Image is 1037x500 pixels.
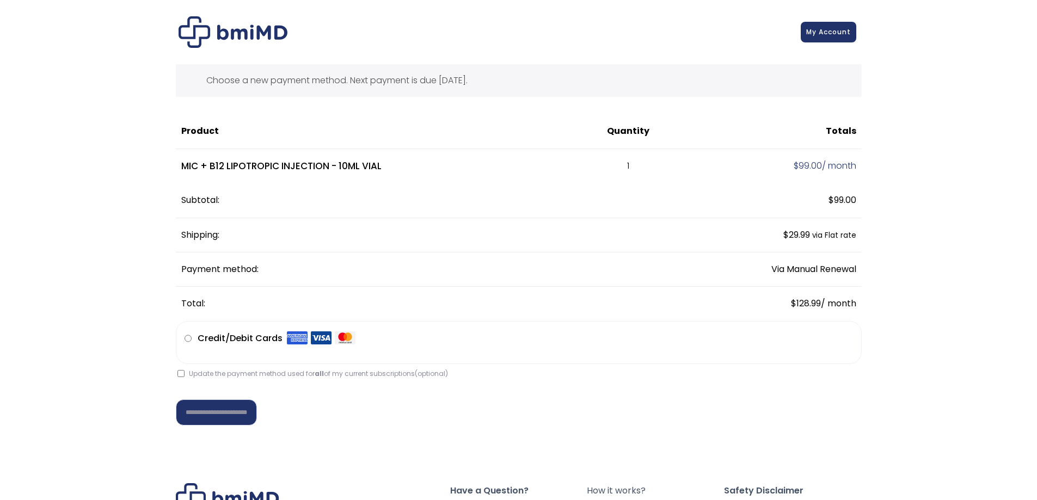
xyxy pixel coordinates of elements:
span: 99.00 [794,159,822,172]
th: Subtotal: [176,183,679,218]
small: via Flat rate [812,230,856,240]
a: My Account [801,22,856,42]
span: $ [783,229,789,241]
th: Shipping: [176,218,679,252]
img: Amex [287,331,308,345]
img: Mastercard [335,331,355,345]
th: Product [176,114,578,149]
a: How it works? [587,483,724,498]
span: 128.99 [791,297,821,310]
img: Visa [311,331,332,345]
th: Quantity [578,114,679,149]
strong: all [315,369,324,378]
label: Update the payment method used for of my current subscriptions [177,369,448,378]
span: Safety Disclaimer [724,483,861,498]
img: Checkout [179,16,287,48]
span: $ [794,159,799,172]
span: $ [829,194,834,206]
span: 99.00 [829,194,856,206]
td: / month [679,287,862,320]
td: Via Manual Renewal [679,252,862,287]
th: Totals [679,114,862,149]
td: MIC + B12 LIPOTROPIC INJECTION - 10ML VIAL [176,149,578,184]
th: Total: [176,287,679,320]
div: Choose a new payment method. Next payment is due [DATE]. [176,64,862,97]
span: Have a Question? [450,483,587,498]
span: My Account [806,27,851,36]
th: Payment method: [176,252,679,287]
input: Update the payment method used forallof my current subscriptions(optional) [177,370,185,377]
td: 1 [578,149,679,184]
label: Credit/Debit Cards [198,330,355,347]
td: / month [679,149,862,184]
span: 29.99 [783,229,810,241]
span: $ [791,297,796,310]
span: (optional) [415,369,448,378]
